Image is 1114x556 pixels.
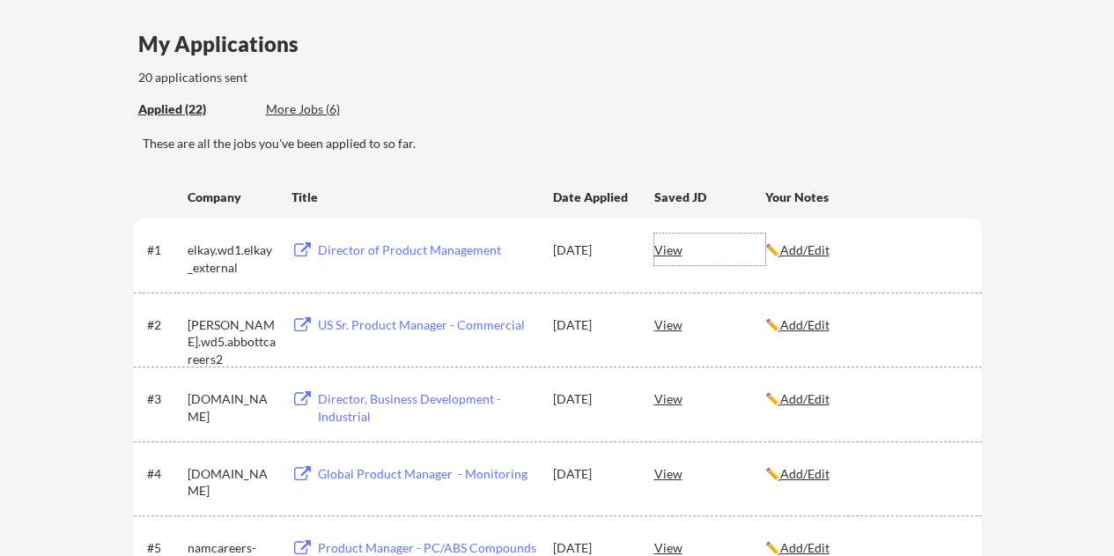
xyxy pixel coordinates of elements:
div: [DATE] [553,241,631,259]
div: These are job applications we think you'd be a good fit for, but couldn't apply you to automatica... [266,100,395,119]
div: US Sr. Product Manager - Commercial [318,316,536,334]
div: ✏️ [765,390,966,408]
div: [DATE] [553,465,631,483]
div: These are all the jobs you've been applied to so far. [143,135,982,152]
u: Add/Edit [780,391,830,406]
div: Your Notes [765,189,966,206]
div: Director of Product Management [318,241,536,259]
div: ✏️ [765,465,966,483]
div: Applied (22) [138,100,253,118]
u: Add/Edit [780,466,830,481]
div: ✏️ [765,316,966,334]
div: View [654,234,765,265]
div: Title [291,189,536,206]
div: These are all the jobs you've been applied to so far. [138,100,253,119]
div: [PERSON_NAME].wd5.abbottcareers2 [188,316,276,368]
div: elkay.wd1.elkay_external [188,241,276,276]
div: Company [188,189,276,206]
div: 20 applications sent [138,69,479,86]
u: Add/Edit [780,317,830,332]
div: Director, Business Development - Industrial [318,390,536,425]
div: ✏️ [765,241,966,259]
u: Add/Edit [780,242,830,257]
div: #3 [147,390,181,408]
div: Date Applied [553,189,631,206]
div: My Applications [138,33,313,55]
div: Global Product Manager - Monitoring [318,465,536,483]
div: #4 [147,465,181,483]
u: Add/Edit [780,540,830,555]
div: View [654,308,765,340]
div: Saved JD [654,181,765,212]
div: #1 [147,241,181,259]
div: [DOMAIN_NAME] [188,465,276,500]
div: More Jobs (6) [266,100,395,118]
div: [DOMAIN_NAME] [188,390,276,425]
div: [DATE] [553,316,631,334]
div: #2 [147,316,181,334]
div: [DATE] [553,390,631,408]
div: View [654,382,765,414]
div: View [654,457,765,489]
